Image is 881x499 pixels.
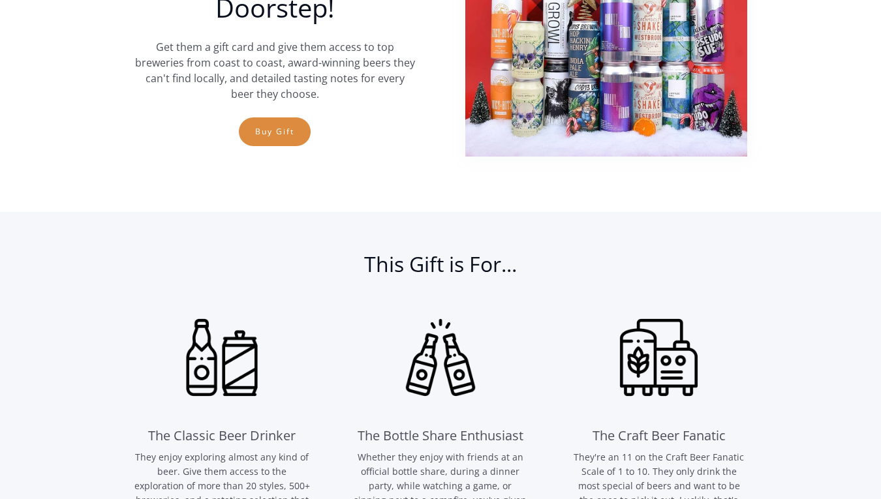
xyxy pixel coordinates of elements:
div: The Classic Beer Drinker [148,425,296,446]
div: The Bottle Share Enthusiast [358,425,523,446]
a: Buy Gift [239,117,311,146]
h2: This Gift is For... [134,251,747,290]
p: Get them a gift card and give them access to top breweries from coast to coast, award-winning bee... [134,39,416,102]
div: The Craft Beer Fanatic [593,425,726,446]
